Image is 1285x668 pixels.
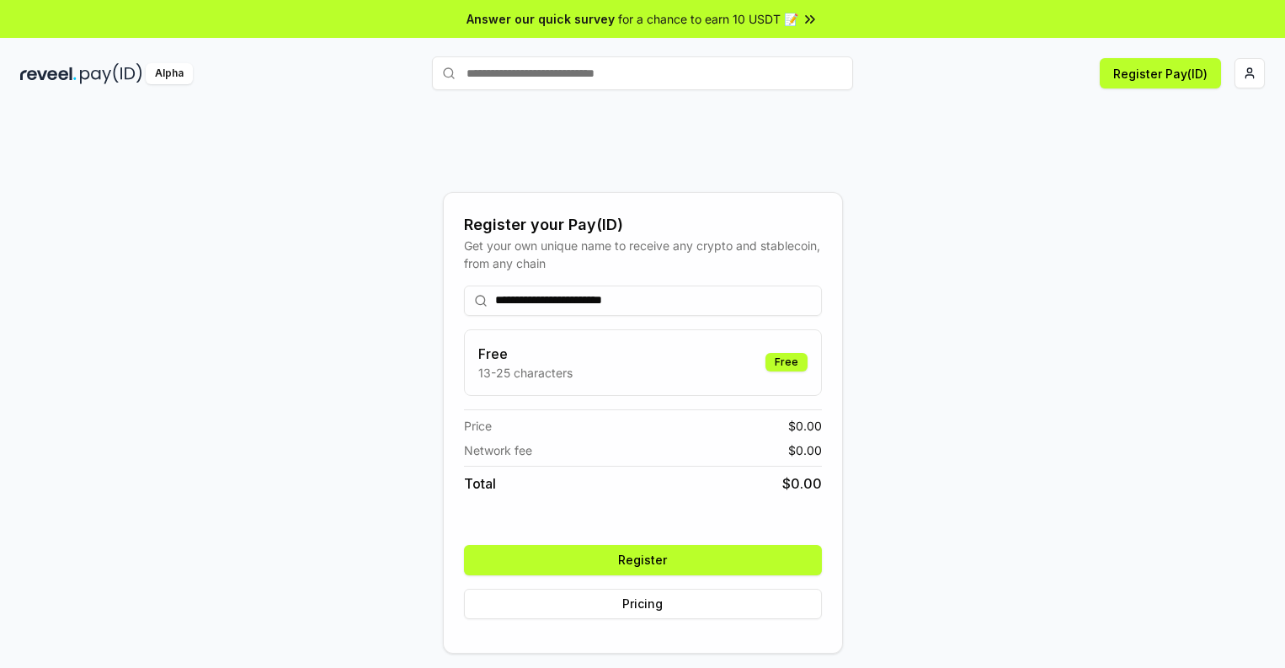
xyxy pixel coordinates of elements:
[618,10,798,28] span: for a chance to earn 10 USDT 📝
[478,344,573,364] h3: Free
[467,10,615,28] span: Answer our quick survey
[1100,58,1221,88] button: Register Pay(ID)
[478,364,573,382] p: 13-25 characters
[788,441,822,459] span: $ 0.00
[464,545,822,575] button: Register
[464,473,496,494] span: Total
[782,473,822,494] span: $ 0.00
[788,417,822,435] span: $ 0.00
[464,237,822,272] div: Get your own unique name to receive any crypto and stablecoin, from any chain
[20,63,77,84] img: reveel_dark
[464,441,532,459] span: Network fee
[146,63,193,84] div: Alpha
[80,63,142,84] img: pay_id
[765,353,808,371] div: Free
[464,417,492,435] span: Price
[464,213,822,237] div: Register your Pay(ID)
[464,589,822,619] button: Pricing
